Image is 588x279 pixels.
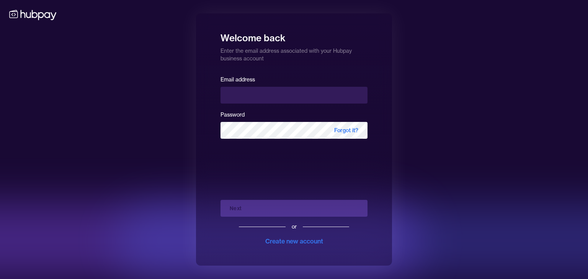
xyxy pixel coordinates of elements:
span: Forgot it? [325,122,367,139]
h1: Welcome back [220,27,367,44]
label: Password [220,111,245,118]
div: Create new account [265,237,323,246]
p: Enter the email address associated with your Hubpay business account [220,44,367,62]
label: Email address [220,76,255,83]
div: or [292,223,297,230]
